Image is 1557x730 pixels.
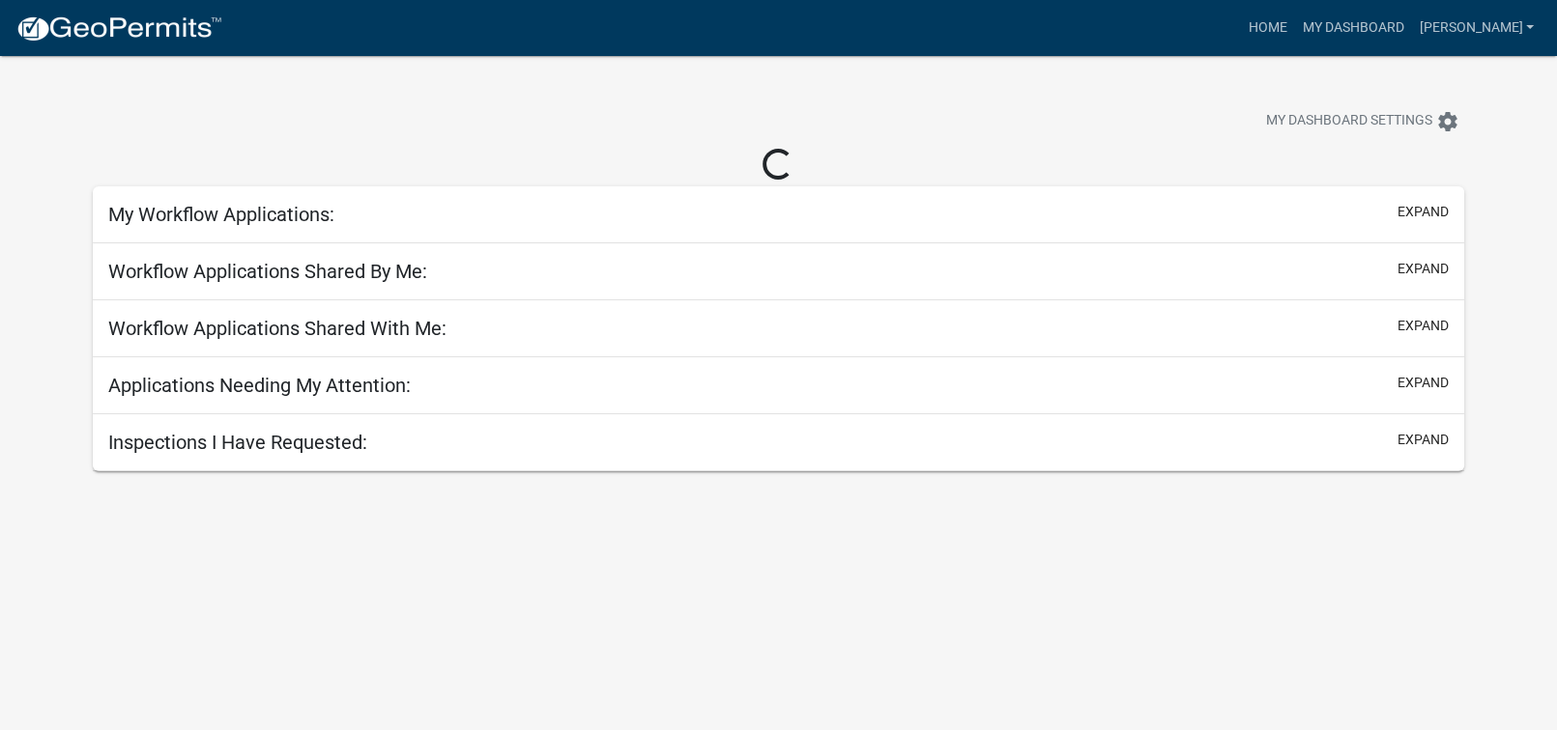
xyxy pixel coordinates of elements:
button: expand [1398,202,1449,222]
i: settings [1436,110,1459,133]
h5: Applications Needing My Attention: [108,374,411,397]
h5: My Workflow Applications: [108,203,334,226]
button: expand [1398,373,1449,393]
button: expand [1398,430,1449,450]
span: My Dashboard Settings [1266,110,1432,133]
a: Home [1240,10,1294,46]
h5: Workflow Applications Shared With Me: [108,317,447,340]
a: [PERSON_NAME] [1411,10,1542,46]
a: My Dashboard [1294,10,1411,46]
button: My Dashboard Settingssettings [1251,102,1475,140]
h5: Inspections I Have Requested: [108,431,367,454]
button: expand [1398,316,1449,336]
h5: Workflow Applications Shared By Me: [108,260,427,283]
button: expand [1398,259,1449,279]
